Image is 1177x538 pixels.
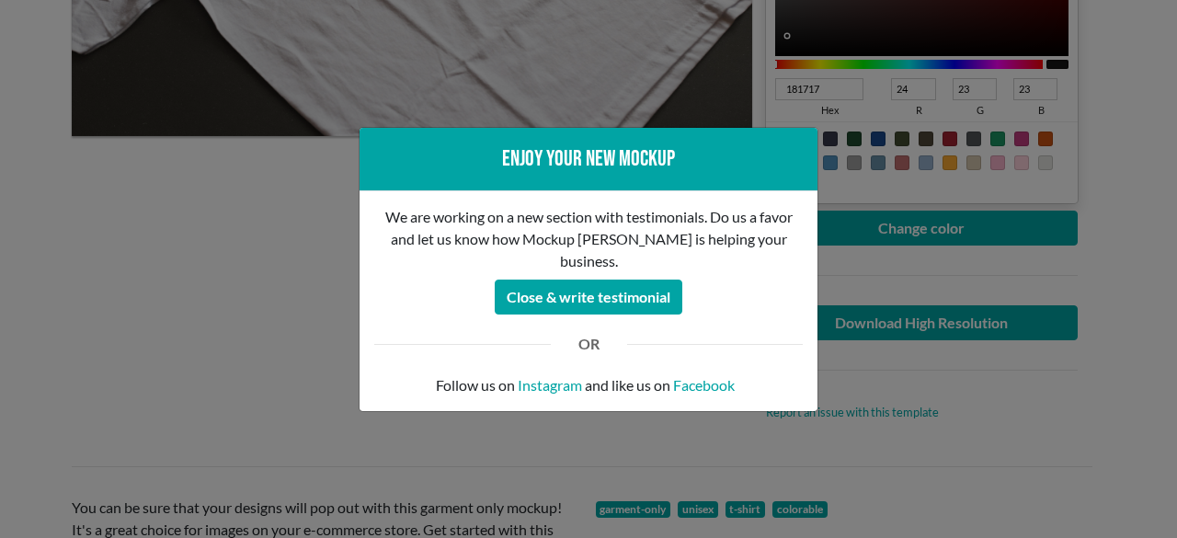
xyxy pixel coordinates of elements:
[518,374,582,396] a: Instagram
[374,206,803,272] p: We are working on a new section with testimonials. Do us a favor and let us know how Mockup [PERS...
[495,282,682,300] a: Close & write testimonial
[374,374,803,396] p: Follow us on and like us on
[673,374,735,396] a: Facebook
[495,280,682,315] button: Close & write testimonial
[374,143,803,176] div: Enjoy your new mockup
[565,333,613,355] div: OR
